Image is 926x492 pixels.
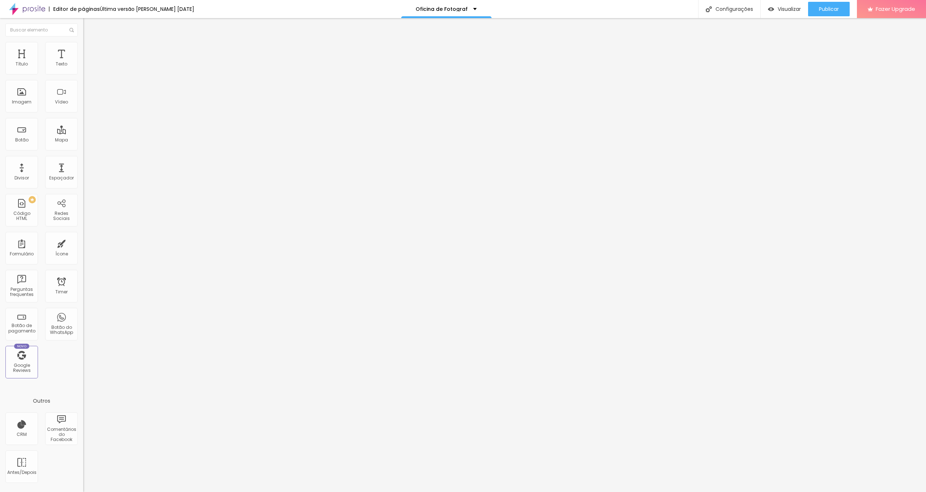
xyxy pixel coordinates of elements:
[47,427,76,442] div: Comentários do Facebook
[47,325,76,335] div: Botão do WhatsApp
[10,251,34,256] div: Formulário
[7,363,36,373] div: Google Reviews
[55,289,68,294] div: Timer
[778,6,801,12] span: Visualizar
[100,7,194,12] div: Última versão [PERSON_NAME] [DATE]
[416,7,468,12] p: Oficina de Fotograf
[7,211,36,221] div: Código HTML
[69,28,74,32] img: Icone
[808,2,850,16] button: Publicar
[7,287,36,297] div: Perguntas frequentes
[761,2,808,16] button: Visualizar
[7,470,36,475] div: Antes/Depois
[55,137,68,143] div: Mapa
[15,137,29,143] div: Botão
[14,344,30,349] div: Novo
[819,6,839,12] span: Publicar
[706,6,712,12] img: Icone
[17,432,27,437] div: CRM
[56,61,67,67] div: Texto
[12,99,31,105] div: Imagem
[7,323,36,334] div: Botão de pagamento
[876,6,915,12] span: Fazer Upgrade
[49,175,74,181] div: Espaçador
[5,24,78,37] input: Buscar elemento
[47,211,76,221] div: Redes Sociais
[49,7,100,12] div: Editor de páginas
[16,61,28,67] div: Título
[14,175,29,181] div: Divisor
[768,6,774,12] img: view-1.svg
[83,18,926,492] iframe: Editor
[55,251,68,256] div: Ícone
[55,99,68,105] div: Vídeo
